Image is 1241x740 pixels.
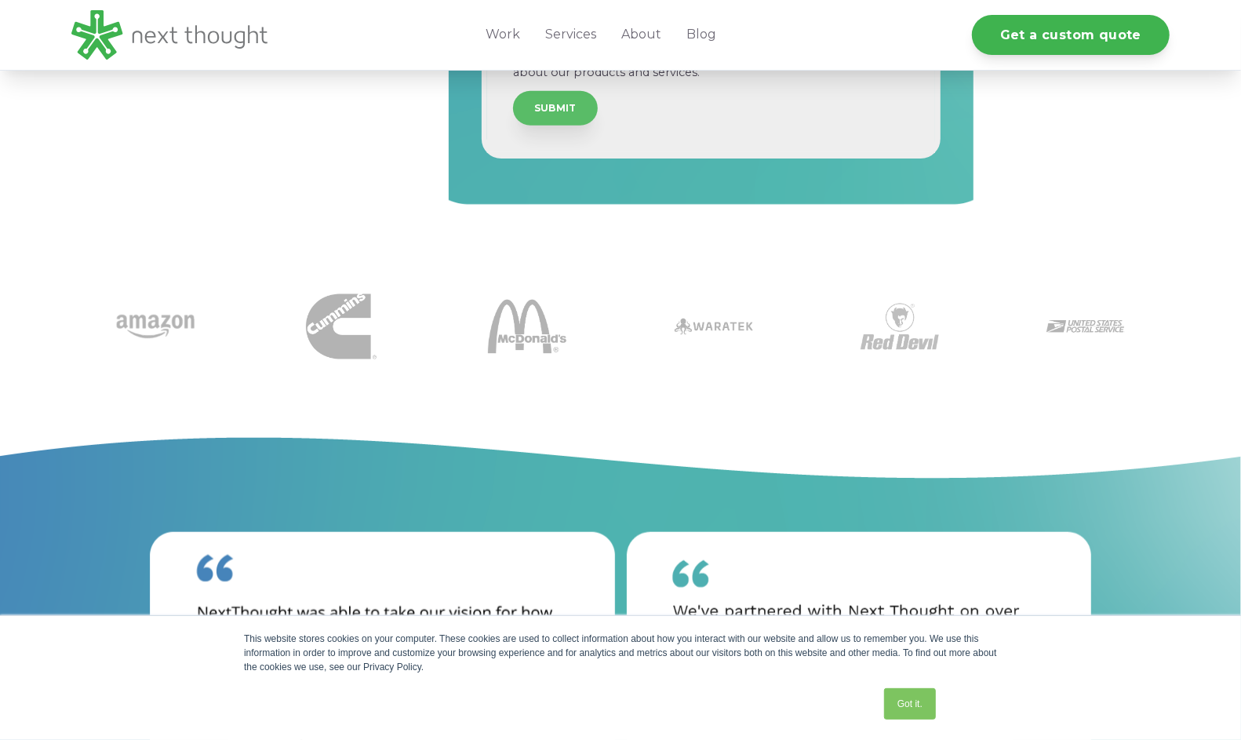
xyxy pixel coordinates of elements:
a: Get a custom quote [972,15,1170,55]
img: Waratek logo [675,287,753,366]
div: This website stores cookies on your computer. These cookies are used to collect information about... [244,632,997,674]
a: Got it. [884,688,936,720]
img: Cummins [306,291,377,362]
input: SUBMIT [513,91,598,126]
img: USPS [1046,287,1125,366]
img: McDonalds 1 [488,287,566,366]
img: amazon-1 [116,287,195,366]
img: Red Devil [861,287,939,366]
img: LG - NextThought Logo [71,10,267,60]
